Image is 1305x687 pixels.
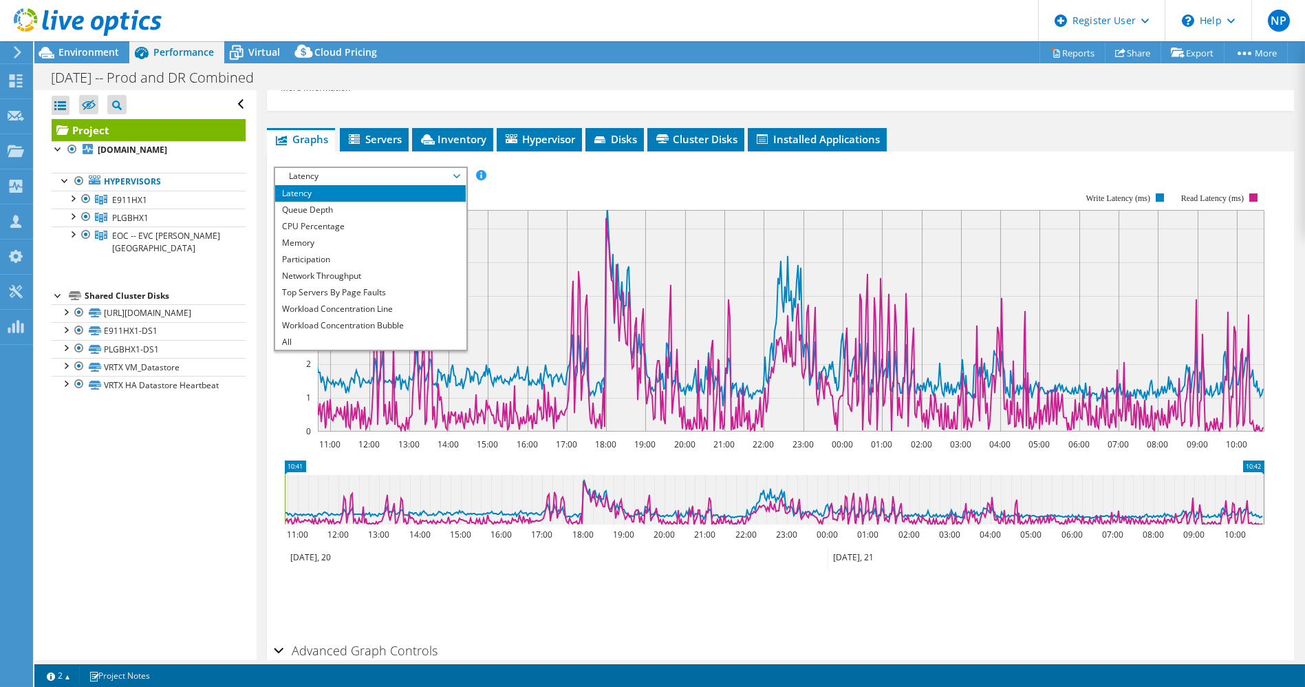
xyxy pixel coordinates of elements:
a: Project Notes [79,667,160,684]
text: 23:00 [777,529,798,540]
text: 10:00 [1225,529,1247,540]
span: NP [1268,10,1290,32]
text: 20:00 [654,529,676,540]
span: PLGBHX1 [112,212,149,224]
text: 12:00 [328,529,349,540]
li: Participation [275,251,466,268]
a: Share [1105,42,1161,63]
span: Latency [282,168,459,184]
span: Cloud Pricing [314,45,377,59]
a: Export [1161,42,1225,63]
span: Hypervisor [504,132,575,146]
text: 22:00 [736,529,757,540]
text: 12:00 [359,438,380,450]
text: 06:00 [1062,529,1083,540]
li: All [275,334,466,350]
a: Hypervisors [52,173,246,191]
text: 05:00 [1021,529,1042,540]
span: Cluster Disks [654,132,737,146]
text: 23:00 [793,438,815,450]
text: 15:00 [477,438,499,450]
span: EOC -- EVC [PERSON_NAME][GEOGRAPHIC_DATA] [112,230,220,254]
a: EOC -- EVC Sandy Bridge [52,226,246,257]
span: E911HX1 [112,194,147,206]
h2: Advanced Graph Controls [274,637,438,664]
li: Workload Concentration Bubble [275,317,466,334]
a: VRTX VM_Datastore [52,358,246,376]
text: 19:00 [635,438,656,450]
text: Read Latency (ms) [1181,193,1244,203]
text: 13:00 [399,438,420,450]
a: E911HX1-DS1 [52,322,246,340]
text: 00:00 [817,529,839,540]
text: 10:00 [1227,438,1248,450]
text: 07:00 [1103,529,1124,540]
li: Queue Depth [275,202,466,218]
text: 00:00 [832,438,854,450]
text: 20:00 [675,438,696,450]
text: 02:00 [899,529,920,540]
li: Memory [275,235,466,251]
text: 2 [306,358,311,370]
text: 1 [306,392,311,403]
span: Environment [58,45,119,59]
text: 0 [306,425,311,437]
text: 16:00 [491,529,513,540]
span: Performance [153,45,214,59]
text: 14:00 [438,438,460,450]
span: Installed Applications [755,132,880,146]
text: 14:00 [410,529,431,540]
text: Write Latency (ms) [1086,193,1150,203]
text: 07:00 [1108,438,1130,450]
svg: \n [1182,14,1194,27]
text: 09:00 [1187,438,1209,450]
text: 08:00 [1143,529,1165,540]
a: PLGBHX1-DS1 [52,340,246,358]
text: 01:00 [872,438,893,450]
h1: [DATE] -- Prod and DR Combined [45,70,275,85]
text: 17:00 [532,529,553,540]
text: 11:00 [288,529,309,540]
text: 03:00 [951,438,972,450]
text: 11:00 [320,438,341,450]
li: CPU Percentage [275,218,466,235]
text: 04:00 [980,529,1002,540]
span: Virtual [248,45,280,59]
text: 17:00 [557,438,578,450]
text: 08:00 [1147,438,1169,450]
li: Latency [275,185,466,202]
a: More Information [281,82,361,94]
a: 2 [37,667,80,684]
a: Reports [1039,42,1106,63]
a: [DOMAIN_NAME] [52,141,246,159]
a: Project [52,119,246,141]
text: 01:00 [858,529,879,540]
text: 19:00 [614,529,635,540]
li: Workload Concentration Line [275,301,466,317]
text: 13:00 [369,529,390,540]
a: VRTX HA Datastore Heartbeat [52,376,246,394]
a: PLGBHX1 [52,209,246,226]
text: 03:00 [940,529,961,540]
b: [DOMAIN_NAME] [98,144,167,156]
text: 06:00 [1069,438,1090,450]
a: E911HX1 [52,191,246,209]
text: 04:00 [990,438,1011,450]
a: [URL][DOMAIN_NAME] [52,304,246,322]
span: Inventory [419,132,486,146]
text: 15:00 [451,529,472,540]
div: Shared Cluster Disks [85,288,246,304]
text: 18:00 [573,529,594,540]
text: 09:00 [1184,529,1205,540]
text: 21:00 [714,438,735,450]
span: Servers [347,132,402,146]
span: Disks [592,132,637,146]
text: 18:00 [596,438,617,450]
li: Top Servers By Page Faults [275,284,466,301]
li: Network Throughput [275,268,466,284]
a: More [1224,42,1288,63]
text: 02:00 [912,438,933,450]
span: Graphs [274,132,328,146]
text: 05:00 [1029,438,1050,450]
text: 21:00 [695,529,716,540]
